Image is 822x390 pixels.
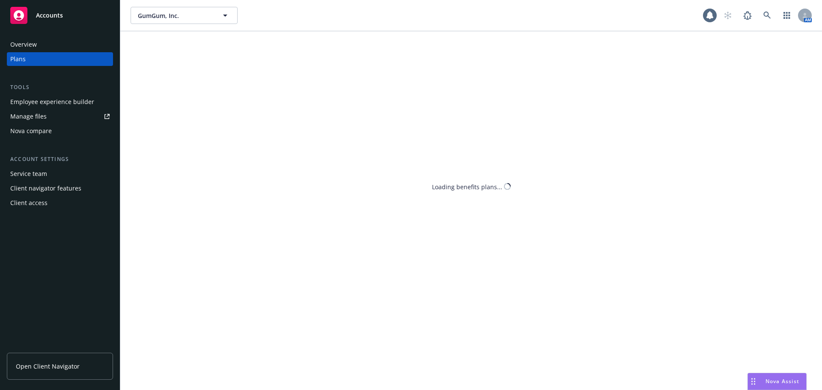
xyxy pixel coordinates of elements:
[432,182,502,191] div: Loading benefits plans...
[7,182,113,195] a: Client navigator features
[7,110,113,123] a: Manage files
[7,83,113,92] div: Tools
[7,3,113,27] a: Accounts
[10,95,94,109] div: Employee experience builder
[765,378,799,385] span: Nova Assist
[36,12,63,19] span: Accounts
[10,182,81,195] div: Client navigator features
[7,155,113,164] div: Account settings
[778,7,795,24] a: Switch app
[10,110,47,123] div: Manage files
[748,373,807,390] button: Nova Assist
[10,52,26,66] div: Plans
[7,95,113,109] a: Employee experience builder
[10,196,48,210] div: Client access
[138,11,212,20] span: GumGum, Inc.
[7,124,113,138] a: Nova compare
[759,7,776,24] a: Search
[16,362,80,371] span: Open Client Navigator
[739,7,756,24] a: Report a Bug
[719,7,736,24] a: Start snowing
[7,52,113,66] a: Plans
[10,124,52,138] div: Nova compare
[7,167,113,181] a: Service team
[10,167,47,181] div: Service team
[748,373,759,390] div: Drag to move
[7,196,113,210] a: Client access
[10,38,37,51] div: Overview
[7,38,113,51] a: Overview
[131,7,238,24] button: GumGum, Inc.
